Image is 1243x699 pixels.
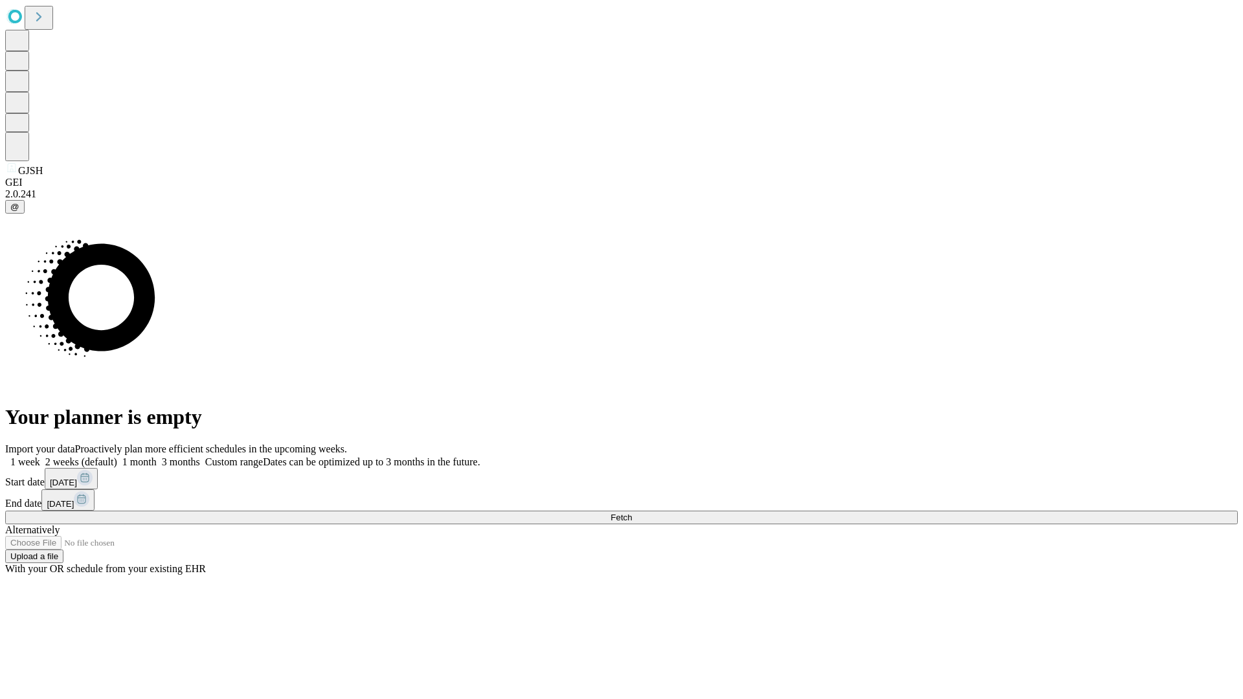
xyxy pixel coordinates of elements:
span: [DATE] [47,499,74,509]
div: Start date [5,468,1238,489]
div: GEI [5,177,1238,188]
button: [DATE] [45,468,98,489]
span: Custom range [205,456,263,467]
span: Proactively plan more efficient schedules in the upcoming weeks. [75,443,347,454]
button: @ [5,200,25,214]
span: 2 weeks (default) [45,456,117,467]
span: With your OR schedule from your existing EHR [5,563,206,574]
span: 1 month [122,456,157,467]
span: [DATE] [50,478,77,487]
button: Upload a file [5,549,63,563]
span: @ [10,202,19,212]
h1: Your planner is empty [5,405,1238,429]
span: Fetch [610,513,632,522]
span: Alternatively [5,524,60,535]
div: 2.0.241 [5,188,1238,200]
span: 1 week [10,456,40,467]
span: Import your data [5,443,75,454]
div: End date [5,489,1238,511]
button: Fetch [5,511,1238,524]
span: GJSH [18,165,43,176]
span: 3 months [162,456,200,467]
span: Dates can be optimized up to 3 months in the future. [263,456,480,467]
button: [DATE] [41,489,95,511]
